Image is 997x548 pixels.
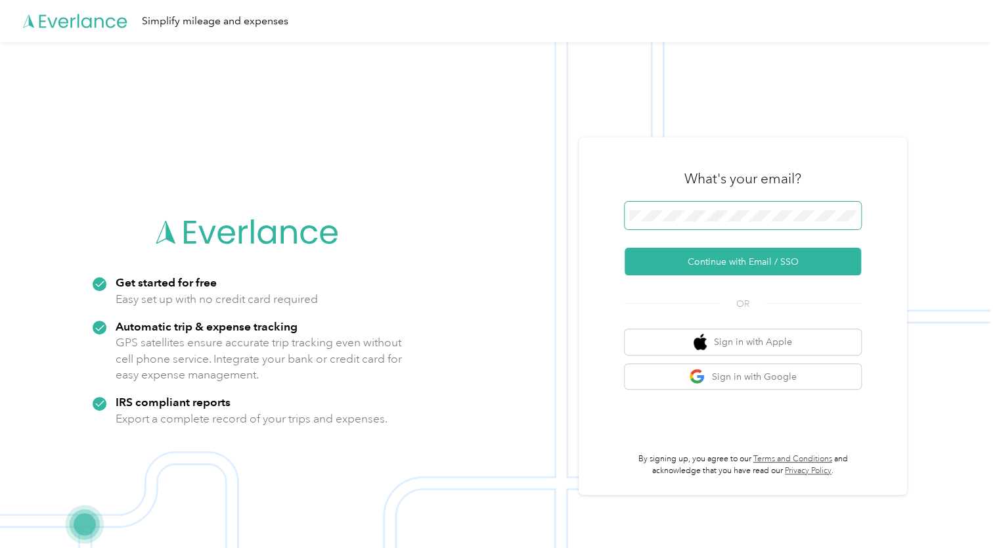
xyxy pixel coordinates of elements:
[625,329,861,355] button: apple logoSign in with Apple
[142,13,288,30] div: Simplify mileage and expenses
[116,275,217,289] strong: Get started for free
[625,248,861,275] button: Continue with Email / SSO
[694,334,707,350] img: apple logo
[689,369,705,385] img: google logo
[116,395,231,409] strong: IRS compliant reports
[116,291,318,308] p: Easy set up with no credit card required
[684,170,801,188] h3: What's your email?
[625,453,861,476] p: By signing up, you agree to our and acknowledge that you have read our .
[720,297,766,311] span: OR
[116,411,388,427] p: Export a complete record of your trips and expenses.
[625,364,861,390] button: google logoSign in with Google
[116,319,298,333] strong: Automatic trip & expense tracking
[753,454,832,464] a: Terms and Conditions
[116,334,403,383] p: GPS satellites ensure accurate trip tracking even without cell phone service. Integrate your bank...
[785,466,831,476] a: Privacy Policy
